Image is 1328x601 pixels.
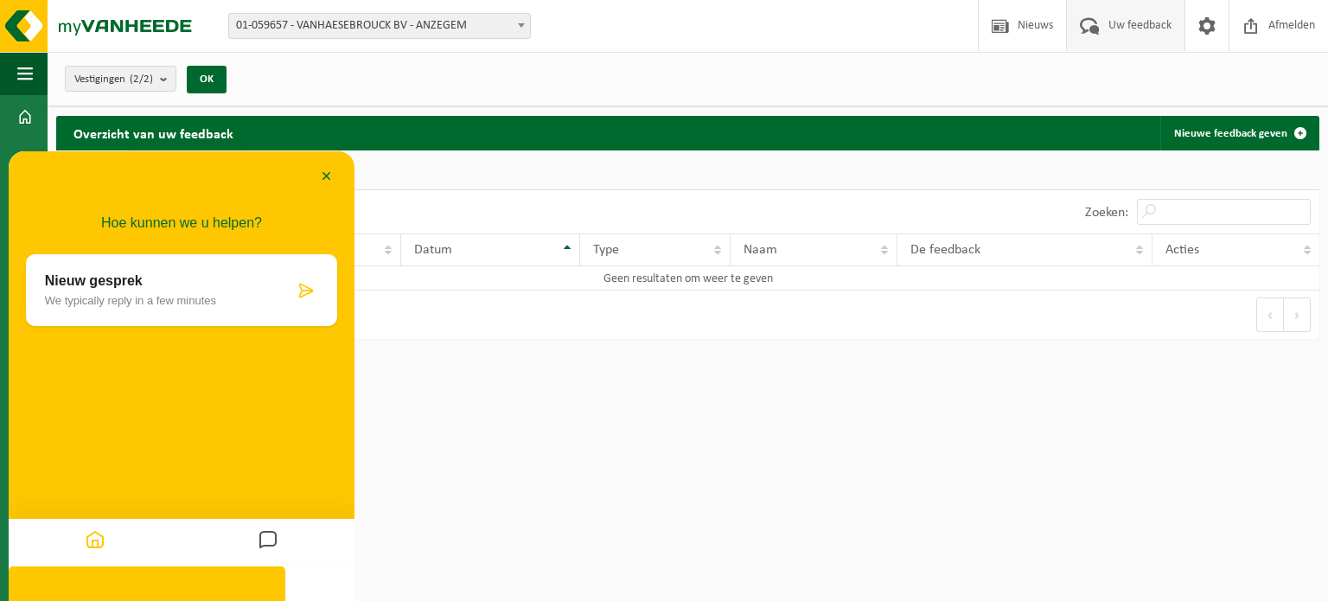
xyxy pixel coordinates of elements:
[56,266,1319,291] td: Geen resultaten om weer te geven
[744,243,777,257] span: Naam
[248,150,341,190] a: Afgewerkt
[245,373,274,406] button: Messages
[130,74,153,85] count: (2/2)
[1165,243,1199,257] span: Acties
[9,151,354,601] iframe: chat widget
[229,14,530,38] span: 01-059657 - VANHAESEBROUCK BV - ANZEGEM
[1284,297,1311,332] button: Next
[9,563,289,601] iframe: chat widget
[65,66,176,92] button: Vestigingen(2/2)
[910,243,980,257] span: De feedback
[1256,297,1284,332] button: Previous
[87,419,259,441] a: Powered by [DOMAIN_NAME]
[1085,206,1128,220] label: Zoeken:
[228,13,531,39] span: 01-059657 - VANHAESEBROUCK BV - ANZEGEM
[56,150,129,190] a: Nieuw
[593,243,619,257] span: Type
[187,66,227,93] button: OK
[414,243,452,257] span: Datum
[56,116,251,150] h2: Overzicht van uw feedback
[130,150,247,190] a: In behandeling
[1160,116,1318,150] a: Nieuwe feedback geven
[94,424,106,436] img: Tawky_16x16.svg
[72,373,101,406] button: Home
[74,67,153,93] span: Vestigingen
